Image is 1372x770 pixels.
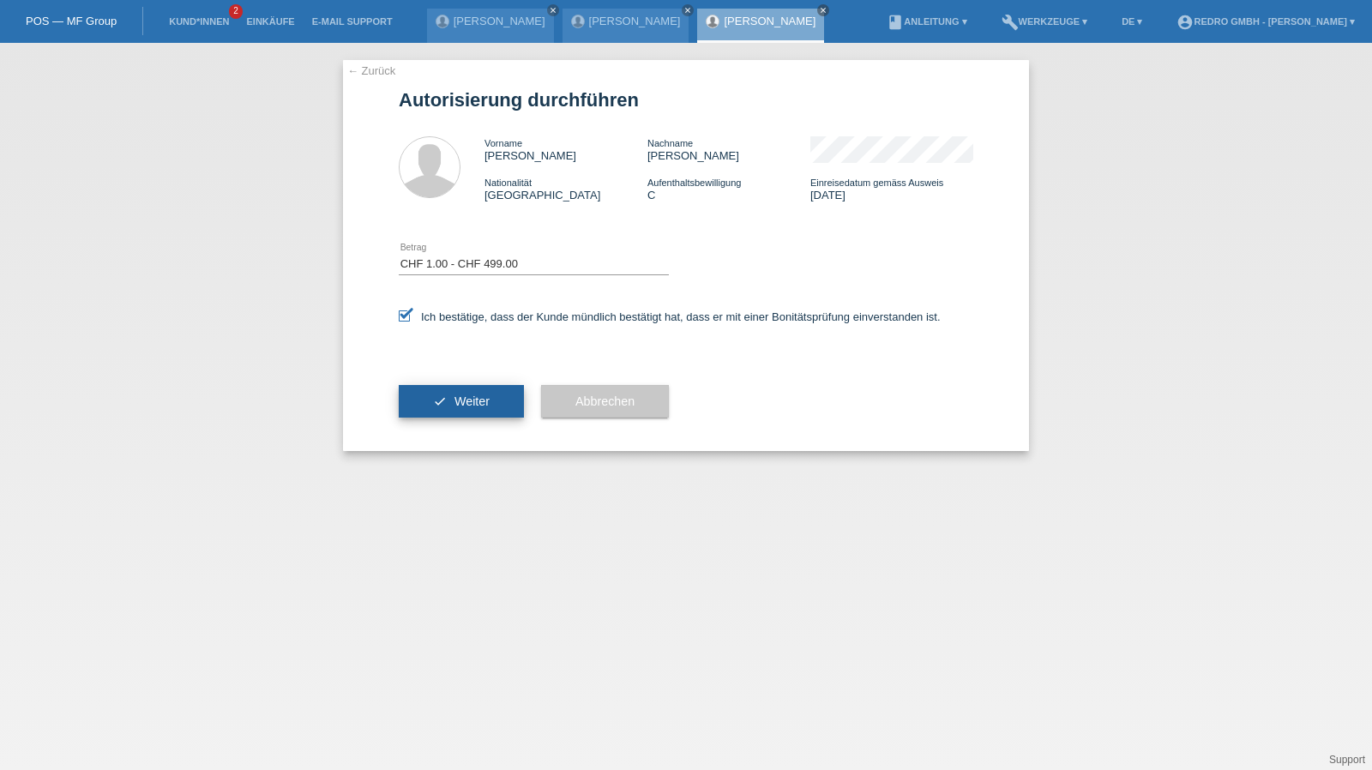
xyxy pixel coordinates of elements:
span: Einreisedatum gemäss Ausweis [810,177,943,188]
span: Abbrechen [575,394,635,408]
a: POS — MF Group [26,15,117,27]
div: [PERSON_NAME] [647,136,810,162]
i: account_circle [1176,14,1194,31]
label: Ich bestätige, dass der Kunde mündlich bestätigt hat, dass er mit einer Bonitätsprüfung einversta... [399,310,941,323]
a: close [547,4,559,16]
a: DE ▾ [1113,16,1151,27]
div: C [647,176,810,202]
span: Nachname [647,138,693,148]
a: bookAnleitung ▾ [878,16,975,27]
i: book [887,14,904,31]
i: close [683,6,692,15]
a: buildWerkzeuge ▾ [993,16,1097,27]
a: Einkäufe [238,16,303,27]
div: [DATE] [810,176,973,202]
a: E-Mail Support [304,16,401,27]
a: account_circleRedro GmbH - [PERSON_NAME] ▾ [1168,16,1363,27]
a: [PERSON_NAME] [589,15,681,27]
a: close [682,4,694,16]
div: [PERSON_NAME] [484,136,647,162]
span: Weiter [454,394,490,408]
a: ← Zurück [347,64,395,77]
div: [GEOGRAPHIC_DATA] [484,176,647,202]
span: 2 [229,4,243,19]
i: close [819,6,827,15]
button: Abbrechen [541,385,669,418]
a: Support [1329,754,1365,766]
a: [PERSON_NAME] [454,15,545,27]
span: Nationalität [484,177,532,188]
a: close [817,4,829,16]
i: build [1002,14,1019,31]
i: close [549,6,557,15]
a: [PERSON_NAME] [724,15,815,27]
span: Aufenthaltsbewilligung [647,177,741,188]
span: Vorname [484,138,522,148]
a: Kund*innen [160,16,238,27]
h1: Autorisierung durchführen [399,89,973,111]
i: check [433,394,447,408]
button: check Weiter [399,385,524,418]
